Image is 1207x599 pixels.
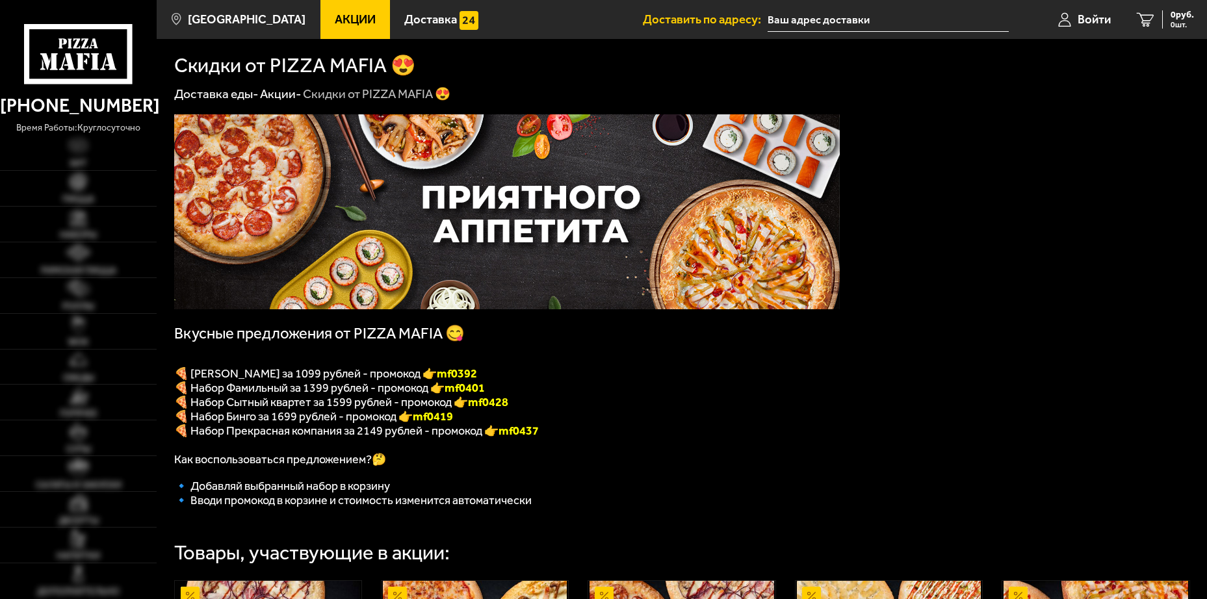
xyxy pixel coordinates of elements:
[174,381,485,395] span: 🍕 Набор Фамильный за 1399 рублей - промокод 👉
[57,552,100,561] span: Напитки
[1171,21,1194,29] span: 0 шт.
[62,195,94,204] span: Пицца
[643,14,768,26] span: Доставить по адресу:
[174,86,258,101] a: Доставка еды-
[41,266,116,275] span: Римская пицца
[37,587,120,596] span: Дополнительно
[174,424,499,438] span: 🍕 Набор Прекрасная компания за 2149 рублей - промокод 👉
[437,366,477,381] font: mf0392
[303,86,450,102] div: Скидки от PIZZA MAFIA 😍
[68,338,88,347] span: WOK
[36,481,122,490] span: Салаты и закуски
[174,409,453,424] span: 🍕 Набор Бинго за 1699 рублей - промокод 👉
[63,374,94,383] span: Обеды
[174,366,477,381] span: 🍕 [PERSON_NAME] за 1099 рублей - промокод 👉
[174,543,450,563] div: Товары, участвующие в акции:
[460,11,478,30] img: 15daf4d41897b9f0e9f617042186c801.svg
[468,395,508,409] b: mf0428
[62,302,94,311] span: Роллы
[768,8,1009,32] input: Ваш адрес доставки
[1078,14,1111,26] span: Войти
[188,14,305,26] span: [GEOGRAPHIC_DATA]
[499,424,539,438] span: mf0437
[335,14,376,26] span: Акции
[413,409,453,424] b: mf0419
[174,114,840,309] img: 1024x1024
[260,86,301,101] a: Акции-
[174,56,416,76] h1: Скидки от PIZZA MAFIA 😍
[66,445,91,454] span: Супы
[445,381,485,395] b: mf0401
[70,159,87,168] span: Хит
[60,231,97,240] span: Наборы
[174,493,532,507] span: 🔹 Вводи промокод в корзине и стоимость изменится автоматически
[174,324,465,342] span: Вкусные предложения от PIZZA MAFIA 😋
[174,452,386,466] span: Как воспользоваться предложением?🤔
[404,14,457,26] span: Доставка
[1171,10,1194,19] span: 0 руб.
[58,516,99,526] span: Десерты
[174,479,390,493] span: 🔹 Добавляй выбранный набор в корзину
[60,409,97,418] span: Горячее
[174,395,508,409] span: 🍕 Набор Сытный квартет за 1599 рублей - промокод 👉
